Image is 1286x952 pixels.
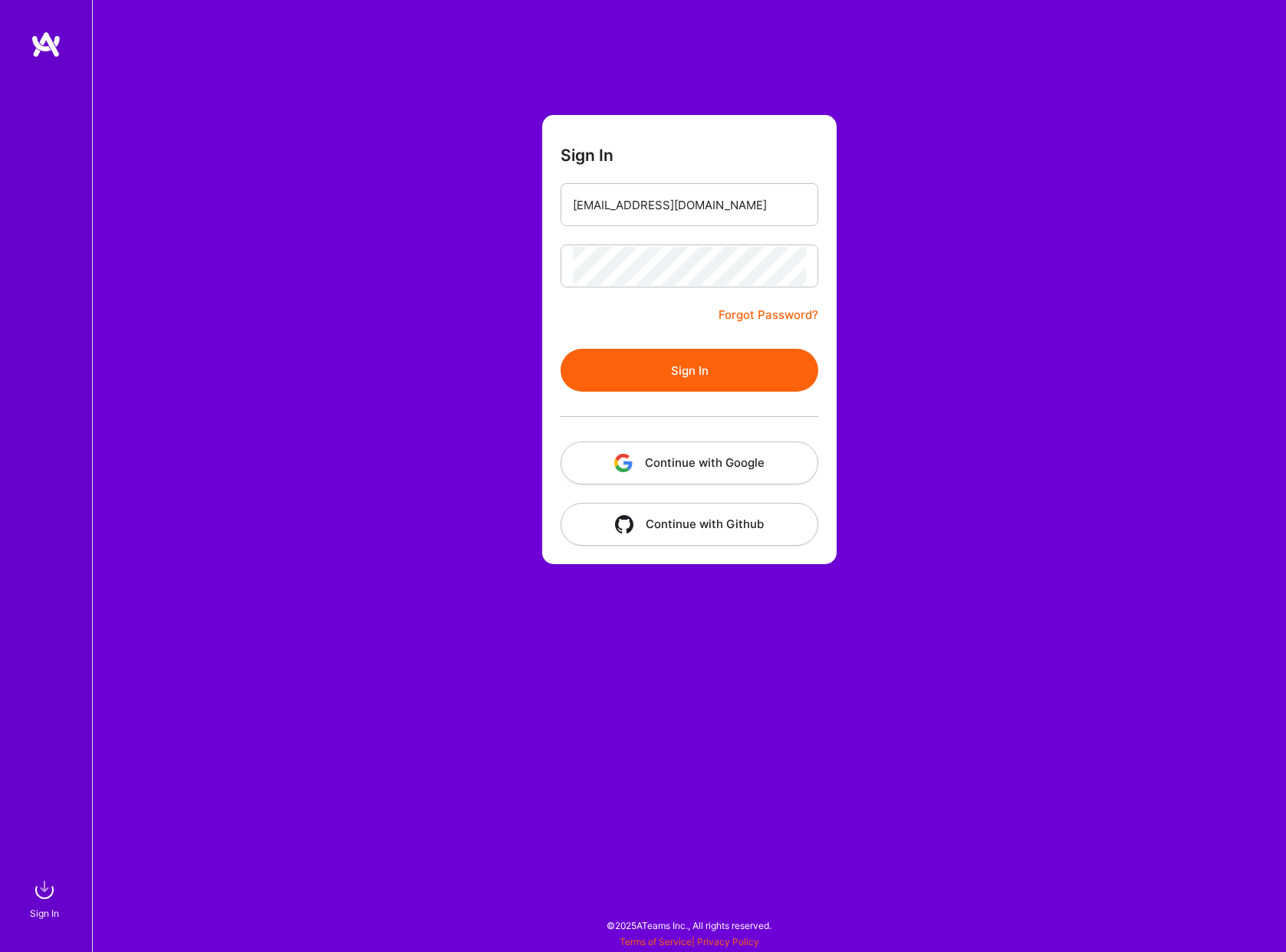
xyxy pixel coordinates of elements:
img: icon [614,454,633,472]
div: Sign In [30,905,59,921]
button: Sign In [561,349,818,392]
img: logo [31,31,61,58]
a: Forgot Password? [719,306,818,324]
a: Terms of Service [620,936,692,947]
button: Continue with Github [561,503,818,546]
a: Privacy Policy [697,936,759,947]
input: Email... [573,185,806,225]
a: sign inSign In [32,875,60,921]
img: sign in [29,875,60,905]
button: Continue with Google [561,442,818,484]
div: © 2025 ATeams Inc., All rights reserved. [92,906,1286,944]
img: icon [615,515,633,533]
h3: Sign In [561,146,613,165]
span: | [620,936,759,947]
